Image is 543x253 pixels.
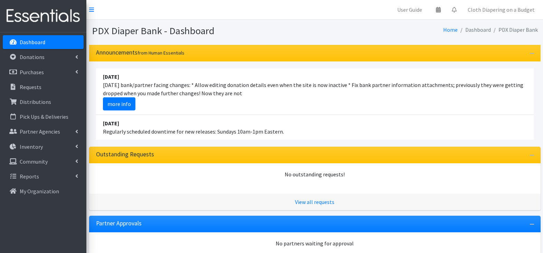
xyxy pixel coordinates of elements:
[103,120,119,127] strong: [DATE]
[96,170,534,178] div: No outstanding requests!
[20,143,43,150] p: Inventory
[20,158,48,165] p: Community
[3,155,84,168] a: Community
[103,73,119,80] strong: [DATE]
[3,184,84,198] a: My Organization
[3,110,84,124] a: Pick Ups & Deliveries
[96,220,142,227] h3: Partner Approvals
[3,4,84,28] img: HumanEssentials
[3,80,84,94] a: Requests
[20,173,39,180] p: Reports
[96,49,184,56] h3: Announcements
[96,151,154,158] h3: Outstanding Requests
[20,39,45,46] p: Dashboard
[20,69,44,76] p: Purchases
[295,198,334,205] a: View all requests
[3,95,84,109] a: Distributions
[458,25,491,35] li: Dashboard
[392,3,428,17] a: User Guide
[3,169,84,183] a: Reports
[443,26,458,33] a: Home
[3,50,84,64] a: Donations
[96,115,534,140] li: Regularly scheduled downtime for new releases: Sundays 10am-1pm Eastern.
[20,188,59,195] p: My Organization
[20,113,68,120] p: Pick Ups & Deliveries
[20,53,45,60] p: Donations
[3,35,84,49] a: Dashboard
[20,98,51,105] p: Distributions
[96,239,534,247] div: No partners waiting for approval
[137,50,184,56] small: from Human Essentials
[3,125,84,138] a: Partner Agencies
[20,84,41,90] p: Requests
[462,3,540,17] a: Cloth Diapering on a Budget
[3,140,84,154] a: Inventory
[96,68,534,115] li: [DATE] bank/partner facing changes: * Allow editing donation details even when the site is now in...
[3,65,84,79] a: Purchases
[491,25,538,35] li: PDX Diaper Bank
[20,128,60,135] p: Partner Agencies
[92,25,312,37] h1: PDX Diaper Bank - Dashboard
[103,97,135,110] a: more info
